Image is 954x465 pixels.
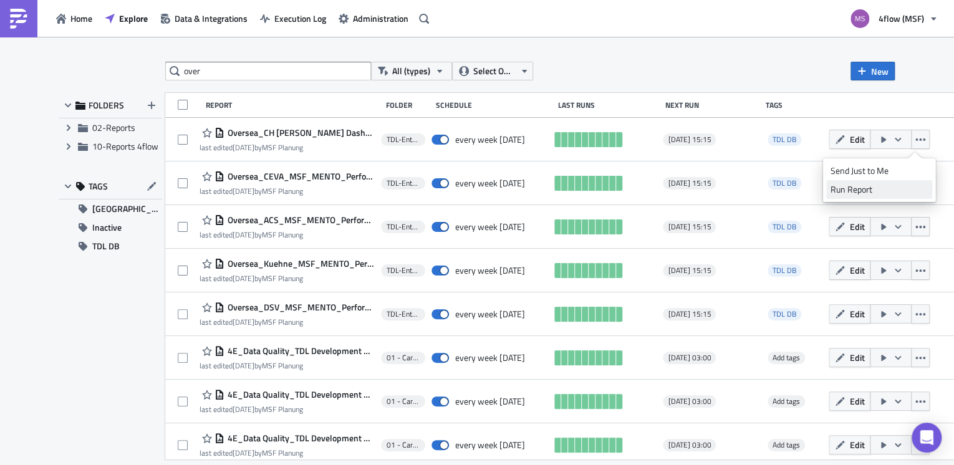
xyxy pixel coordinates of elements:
span: Add tags [773,439,800,451]
span: Edit [849,395,864,408]
button: 4flow (MSF) [843,5,945,32]
span: Data & Integrations [175,12,248,25]
time: 2025-08-25T11:28:22Z [233,185,254,197]
span: 4flow (MSF) [879,12,924,25]
button: Execution Log [254,9,332,28]
div: Open Intercom Messenger [912,423,942,453]
button: New [850,62,895,80]
span: TDL-Entwicklung [386,222,420,232]
span: TDL-Entwicklung [386,178,420,188]
span: Oversea_CH Robinson_MSF_MENTO_Performance Dashboard Übersee_1.0 [224,127,375,138]
span: Administration [353,12,408,25]
span: Oversea_ACS_MSF_MENTO_Performance Dashboard Übersee_1.0 [224,214,375,226]
button: [GEOGRAPHIC_DATA] [59,199,162,218]
div: Folder [386,100,430,110]
span: TDL DB [773,221,796,232]
div: last edited by MSF Planung [200,230,375,239]
button: Edit [829,391,870,411]
span: TDL DB [768,133,801,146]
span: New [871,65,889,78]
span: Add tags [768,395,805,408]
span: [DATE] 15:15 [668,309,711,319]
div: every week on Sunday [455,352,525,363]
button: TDL DB [59,237,162,256]
div: every week on Saturday [455,396,525,407]
span: Execution Log [274,12,326,25]
time: 2025-06-12T06:46:39Z [233,360,254,372]
span: 4E_Data Quality_TDL Development Overseas_FR [224,433,375,444]
button: Select Owner [452,62,533,80]
time: 2025-08-25T11:28:04Z [233,141,254,153]
div: last edited by MSF Planung [200,448,375,458]
div: every week on Friday [455,439,525,451]
div: Next Run [665,100,759,110]
time: 2025-08-25T11:28:43Z [233,229,254,241]
button: Edit [829,217,870,236]
span: Select Owner [473,64,515,78]
button: All (types) [371,62,452,80]
div: Schedule [435,100,551,110]
div: last edited by MSF Planung [200,405,375,414]
span: 02-Reports [92,121,135,134]
button: Administration [332,9,415,28]
button: Inactive [59,218,162,237]
input: Search Reports [165,62,371,80]
img: Avatar [849,8,870,29]
button: Explore [99,9,154,28]
span: TDL-Entwicklung [386,309,420,319]
span: All (types) [392,64,430,78]
span: [DATE] 03:00 [668,396,711,406]
span: Explore [119,12,148,25]
span: TDL DB [773,133,796,145]
span: Edit [849,351,864,364]
span: Edit [849,133,864,146]
span: Oversea_DSV_MSF_MENTO_Performance Dashboard Übersee_1.0 [224,302,375,313]
div: last edited by MSF Planung [200,361,375,370]
span: FOLDERS [89,100,124,111]
div: every week on Wednesday [455,178,525,189]
time: 2025-08-25T11:29:17Z [233,316,254,328]
button: Home [50,9,99,28]
div: Send Just to Me [831,165,928,177]
span: Oversea_Kuehne_MSF_MENTO_Performance Dashboard Übersee_1.0 [224,258,375,269]
span: TDL DB [92,237,120,256]
span: TDL DB [773,264,796,276]
span: 10-Reports 4flow [92,140,158,153]
div: Run Report [831,183,928,196]
div: every week on Wednesday [455,265,525,276]
span: Add tags [768,439,805,451]
div: every week on Wednesday [455,309,525,320]
div: last edited by MSF Planung [200,274,375,283]
span: TDL DB [768,308,801,320]
span: TDL DB [768,264,801,277]
span: Add tags [773,352,800,363]
span: TAGS [89,181,108,192]
span: 01 - Carrier Performance [386,440,420,450]
span: Add tags [773,395,800,407]
div: last edited by MSF Planung [200,143,375,152]
div: every week on Wednesday [455,221,525,232]
span: [DATE] 15:15 [668,135,711,145]
span: 01 - Carrier Performance [386,396,420,406]
button: Edit [829,304,870,324]
span: Add tags [768,352,805,364]
span: Edit [849,220,864,233]
span: Oversea_CEVA_MSF_MENTO_Performance Dashboard Übersee_1.0 [224,171,375,182]
span: 01 - Carrier Performance [386,353,420,363]
time: 2025-08-25T11:28:57Z [233,272,254,284]
span: TDL-Entwicklung [386,135,420,145]
span: TDL DB [768,177,801,189]
span: [GEOGRAPHIC_DATA] [92,199,162,218]
button: Edit [829,130,870,149]
span: 4E_Data Quality_TDL Development Overseas_SA [224,389,375,400]
button: Edit [829,435,870,454]
span: Inactive [92,218,122,237]
a: Data & Integrations [154,9,254,28]
div: last edited by MSF Planung [200,186,375,196]
span: Home [70,12,92,25]
time: 2025-04-11T08:47:59Z [233,403,254,415]
span: [DATE] 03:00 [668,353,711,363]
span: Edit [849,438,864,451]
